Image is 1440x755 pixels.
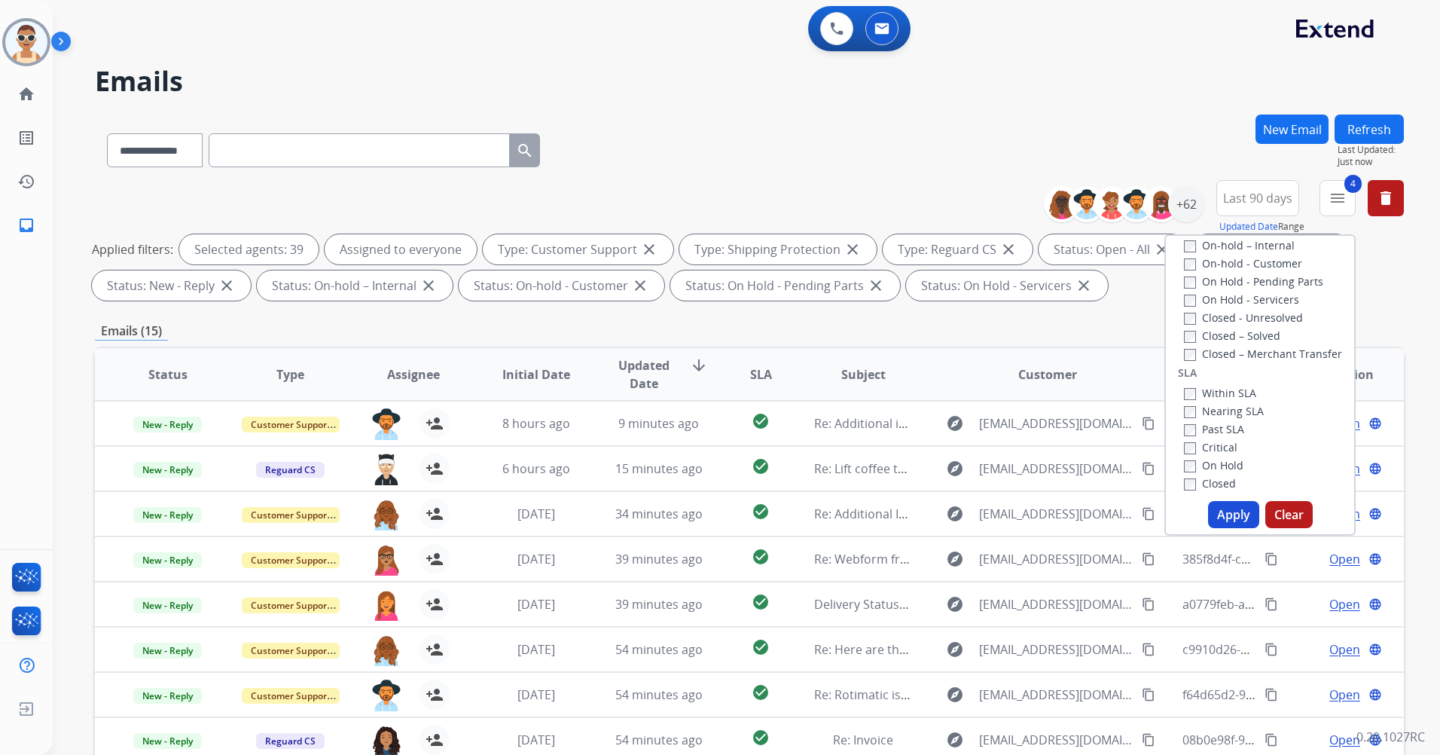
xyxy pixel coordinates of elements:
span: New - Reply [133,462,202,478]
mat-icon: explore [946,595,964,613]
label: Closed – Merchant Transfer [1184,347,1342,361]
button: Updated Date [1219,221,1278,233]
img: agent-avatar [371,408,401,440]
span: 9 minutes ago [618,415,699,432]
span: Open [1329,595,1360,613]
mat-icon: person_add [426,595,444,613]
input: Critical [1184,442,1196,454]
span: [DATE] [517,686,555,703]
span: [DATE] [517,506,555,522]
mat-icon: close [1153,240,1171,258]
span: [EMAIL_ADDRESS][DOMAIN_NAME] [979,686,1133,704]
span: 08b0e98f-91b1-4bb4-81f0-86a3185c2dca [1182,732,1411,748]
div: Type: Customer Support [483,234,673,264]
span: Customer [1018,365,1077,384]
mat-icon: check_circle [752,548,770,566]
label: On Hold - Servicers [1184,292,1299,307]
mat-icon: person_add [426,550,444,568]
span: Open [1329,550,1360,568]
span: 6 hours ago [502,460,570,477]
span: [DATE] [517,732,555,748]
span: f64d65d2-97b9-4d9c-9a68-a8f2070f9df3 [1182,686,1405,703]
span: 39 minutes ago [615,551,703,567]
label: Closed [1184,476,1236,491]
div: Type: Reguard CS [883,234,1033,264]
span: Open [1329,686,1360,704]
mat-icon: check_circle [752,638,770,656]
input: On Hold - Servicers [1184,295,1196,307]
span: Status [148,365,188,384]
div: Status: On Hold - Servicers [906,271,1108,301]
span: 15 minutes ago [615,460,703,477]
span: [DATE] [517,596,555,613]
span: [EMAIL_ADDRESS][DOMAIN_NAME] [979,414,1133,433]
button: New Email [1255,115,1329,144]
label: On Hold [1184,458,1243,472]
mat-icon: explore [946,505,964,523]
span: Re: Invoice [833,732,893,748]
span: New - Reply [133,733,202,749]
button: 4 [1319,180,1356,216]
label: Within SLA [1184,386,1256,400]
mat-icon: menu [1329,189,1347,207]
span: Last Updated: [1338,144,1404,156]
mat-icon: home [17,85,35,103]
img: agent-avatar [371,454,401,485]
span: Assignee [387,365,440,384]
input: Closed – Merchant Transfer [1184,349,1196,361]
img: agent-avatar [371,680,401,711]
span: Open [1329,731,1360,749]
span: Customer Support [242,688,340,704]
mat-icon: content_copy [1265,733,1278,747]
span: Re: Webform from [EMAIL_ADDRESS][DOMAIN_NAME] on [DATE] [814,551,1176,567]
label: Closed – Solved [1184,329,1280,343]
p: 0.20.1027RC [1356,728,1425,746]
span: Customer Support [242,507,340,523]
mat-icon: check_circle [752,729,770,747]
span: Delivery Status Notification (Failure) [814,596,1017,613]
mat-icon: search [516,142,534,160]
button: Apply [1208,501,1259,528]
mat-icon: person_add [426,414,444,433]
span: Customer Support [242,643,340,659]
span: 8 hours ago [502,415,570,432]
mat-icon: content_copy [1142,733,1155,747]
span: Initial Date [502,365,570,384]
mat-icon: close [867,277,885,295]
span: Last 90 days [1223,195,1292,201]
mat-icon: content_copy [1265,688,1278,702]
mat-icon: language [1368,507,1382,521]
span: Re: Additional Information Required [814,506,1018,522]
span: 54 minutes ago [615,686,703,703]
span: Customer Support [242,417,340,433]
mat-icon: content_copy [1142,462,1155,475]
span: Just now [1338,156,1404,168]
label: Nearing SLA [1184,404,1264,418]
mat-icon: explore [946,460,964,478]
label: Past SLA [1184,422,1244,436]
span: New - Reply [133,643,202,659]
span: [EMAIL_ADDRESS][DOMAIN_NAME] [979,595,1133,613]
span: New - Reply [133,552,202,568]
mat-icon: content_copy [1265,552,1278,566]
mat-icon: close [999,240,1017,258]
button: Refresh [1335,115,1404,144]
label: Critical [1184,440,1237,454]
input: On-hold – Internal [1184,240,1196,252]
label: Closed - Unresolved [1184,310,1303,325]
mat-icon: content_copy [1265,598,1278,611]
div: Status: New - Reply [92,271,251,301]
span: c9910d26-5b64-4e85-ac16-cdd3512e5f0b [1182,641,1413,658]
input: Nearing SLA [1184,406,1196,418]
span: SLA [750,365,772,384]
mat-icon: explore [946,414,964,433]
mat-icon: inbox [17,216,35,234]
mat-icon: language [1368,552,1382,566]
span: [EMAIL_ADDRESS][DOMAIN_NAME] [979,505,1133,523]
div: Assigned to everyone [325,234,477,264]
span: 34 minutes ago [615,506,703,522]
mat-icon: check_circle [752,412,770,430]
mat-icon: content_copy [1142,507,1155,521]
button: Clear [1265,501,1313,528]
span: Re: Here are the Steps to Get Your Claim Submitted With Us! [814,641,1157,658]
